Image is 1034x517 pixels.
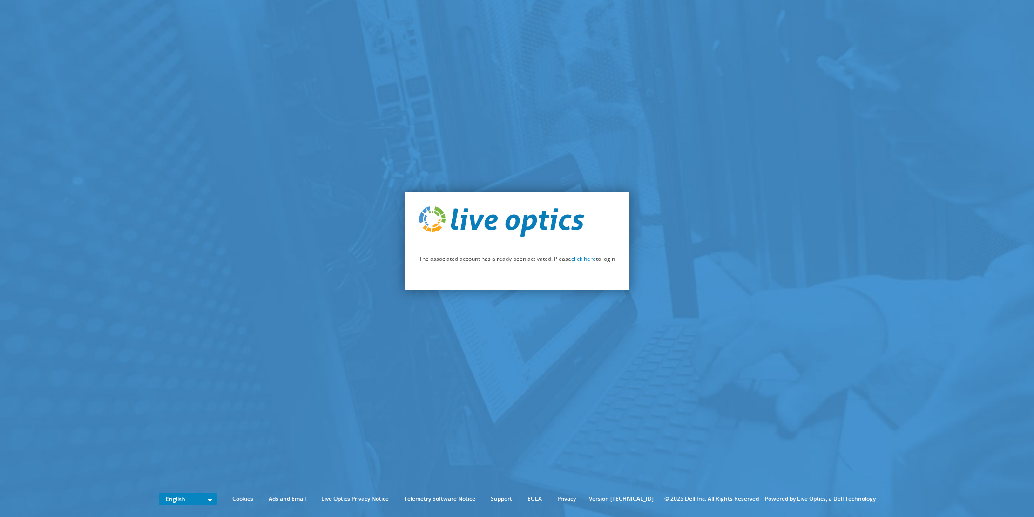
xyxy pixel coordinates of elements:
a: Cookies [225,494,260,504]
li: Powered by Live Optics, a Dell Technology [765,494,876,504]
a: EULA [520,494,549,504]
a: Telemetry Software Notice [397,494,482,504]
a: Privacy [550,494,583,504]
p: The associated account has already been activated. Please to login [419,254,615,264]
li: Version [TECHNICAL_ID] [584,494,658,504]
img: live_optics_svg.svg [419,206,584,237]
a: Support [484,494,519,504]
a: Ads and Email [262,494,313,504]
li: © 2025 Dell Inc. All Rights Reserved [660,494,764,504]
a: Live Optics Privacy Notice [314,494,396,504]
a: click here [571,255,596,263]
